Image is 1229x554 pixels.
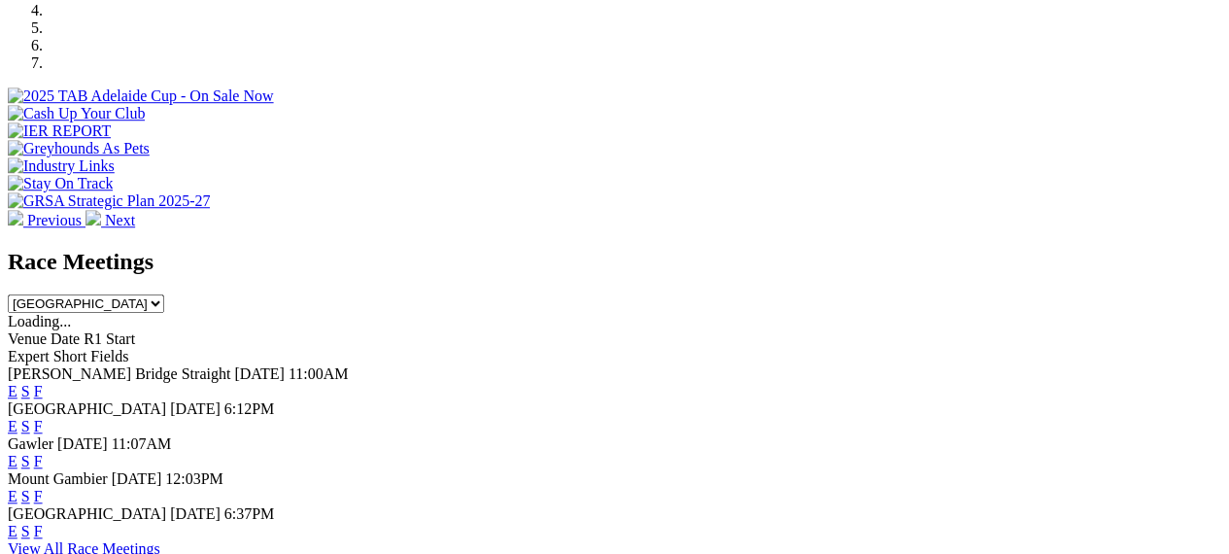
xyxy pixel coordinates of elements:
span: 11:07AM [112,435,172,452]
img: Greyhounds As Pets [8,140,150,157]
img: Cash Up Your Club [8,105,145,122]
img: IER REPORT [8,122,111,140]
a: Previous [8,212,85,228]
span: Date [51,330,80,347]
span: Loading... [8,313,71,329]
h2: Race Meetings [8,249,1221,275]
img: 2025 TAB Adelaide Cup - On Sale Now [8,87,274,105]
span: Venue [8,330,47,347]
a: E [8,453,17,469]
img: chevron-right-pager-white.svg [85,210,101,225]
a: F [34,523,43,539]
img: GRSA Strategic Plan 2025-27 [8,192,210,210]
span: [DATE] [234,365,285,382]
a: E [8,418,17,434]
span: Next [105,212,135,228]
span: 6:37PM [224,505,275,522]
span: 11:00AM [289,365,349,382]
a: S [21,523,30,539]
a: S [21,453,30,469]
span: [GEOGRAPHIC_DATA] [8,400,166,417]
span: [DATE] [170,400,221,417]
img: chevron-left-pager-white.svg [8,210,23,225]
a: Next [85,212,135,228]
span: [DATE] [170,505,221,522]
span: [PERSON_NAME] Bridge Straight [8,365,230,382]
a: E [8,523,17,539]
a: F [34,383,43,399]
span: Gawler [8,435,53,452]
a: F [34,418,43,434]
span: Fields [90,348,128,364]
span: Previous [27,212,82,228]
a: S [21,383,30,399]
span: Mount Gambier [8,470,108,487]
a: E [8,383,17,399]
a: E [8,488,17,504]
span: R1 Start [84,330,135,347]
a: F [34,453,43,469]
a: S [21,488,30,504]
span: Expert [8,348,50,364]
a: F [34,488,43,504]
span: [DATE] [112,470,162,487]
img: Stay On Track [8,175,113,192]
img: Industry Links [8,157,115,175]
span: 6:12PM [224,400,275,417]
span: Short [53,348,87,364]
a: S [21,418,30,434]
span: [GEOGRAPHIC_DATA] [8,505,166,522]
span: 12:03PM [165,470,223,487]
span: [DATE] [57,435,108,452]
